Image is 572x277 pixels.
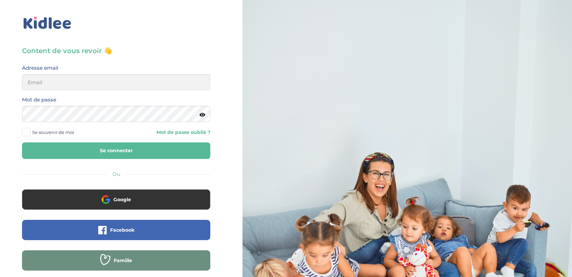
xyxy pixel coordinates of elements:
[114,257,132,264] span: Famille
[22,15,73,31] img: logo_kidlee_bleu
[22,250,210,271] button: Famille
[22,231,210,238] a: Facebook
[112,171,120,177] span: Ou
[32,128,74,137] span: Se souvenir de moi
[22,46,210,55] h3: Content de vous revoir 👋
[22,95,56,104] label: Mot de passe
[22,74,210,90] input: Email
[98,226,107,234] img: facebook.png
[22,201,210,207] a: Google
[22,189,210,210] button: Google
[121,129,210,136] a: Mot de passe oublié ?
[22,64,58,72] label: Adresse email
[22,262,210,268] a: Famille
[22,142,210,159] button: Se connecter
[22,220,210,240] button: Facebook
[110,227,134,233] span: Facebook
[102,195,110,204] img: google.png
[113,196,131,203] span: Google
